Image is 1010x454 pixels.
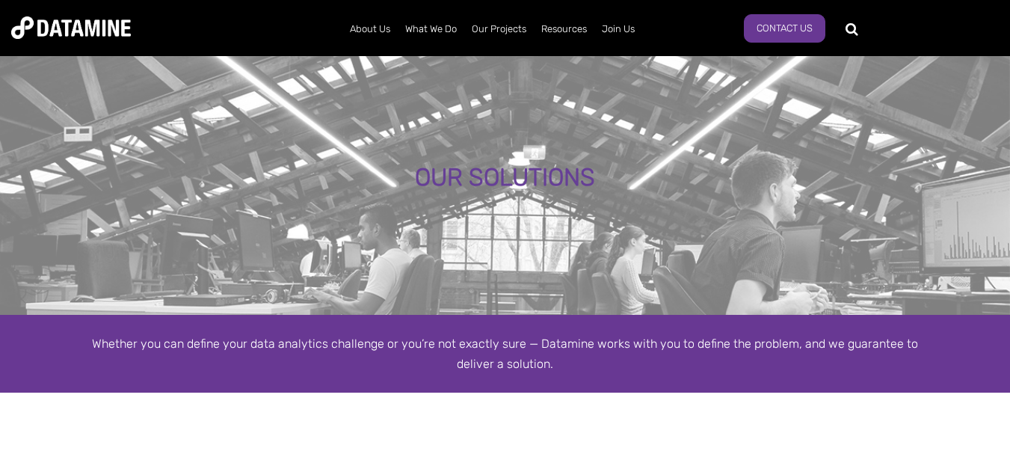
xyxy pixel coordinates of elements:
[79,334,932,374] div: Whether you can define your data analytics challenge or you’re not exactly sure — Datamine works ...
[342,10,398,49] a: About Us
[534,10,594,49] a: Resources
[744,14,825,43] a: Contact Us
[120,165,890,191] div: OUR SOLUTIONS
[398,10,464,49] a: What We Do
[594,10,642,49] a: Join Us
[11,16,131,39] img: Datamine
[464,10,534,49] a: Our Projects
